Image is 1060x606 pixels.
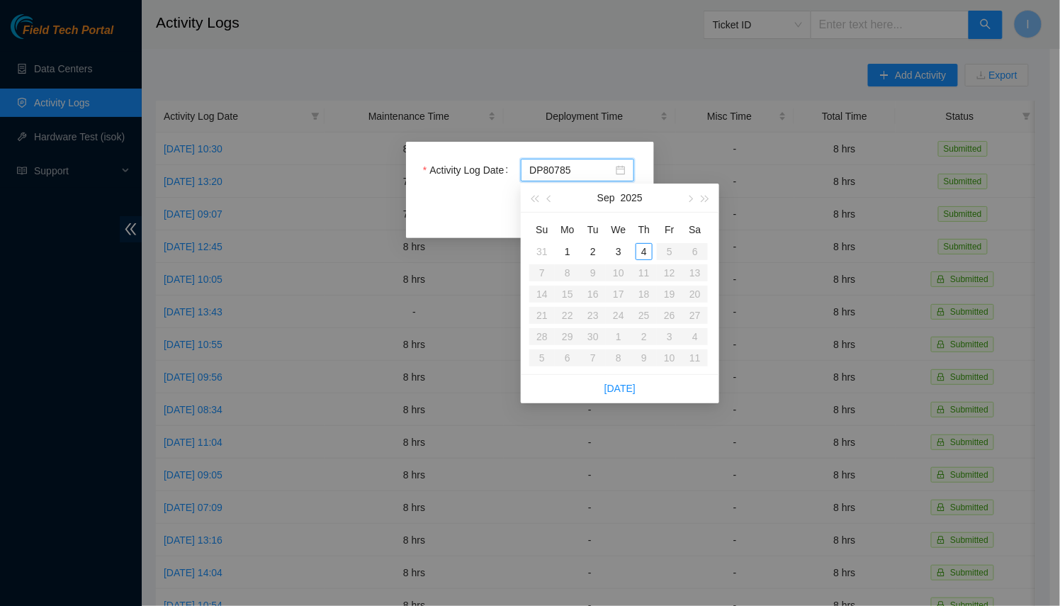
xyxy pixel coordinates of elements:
button: Sep [597,184,615,212]
th: Fr [657,218,682,241]
div: 1 [559,243,576,260]
button: 2025 [621,184,643,212]
div: 3 [610,243,627,260]
th: Sa [682,218,708,241]
td: 2025-09-03 [606,241,631,262]
th: Su [529,218,555,241]
a: [DATE] [604,383,636,394]
div: 31 [534,243,551,260]
input: Activity Log Date [529,162,613,178]
td: 2025-09-02 [580,241,606,262]
td: 2025-09-04 [631,241,657,262]
th: We [606,218,631,241]
div: 2 [585,243,602,260]
td: 2025-08-31 [529,241,555,262]
label: Activity Log Date [423,159,514,181]
div: 4 [636,243,653,260]
th: Tu [580,218,606,241]
th: Mo [555,218,580,241]
th: Th [631,218,657,241]
td: 2025-09-01 [555,241,580,262]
